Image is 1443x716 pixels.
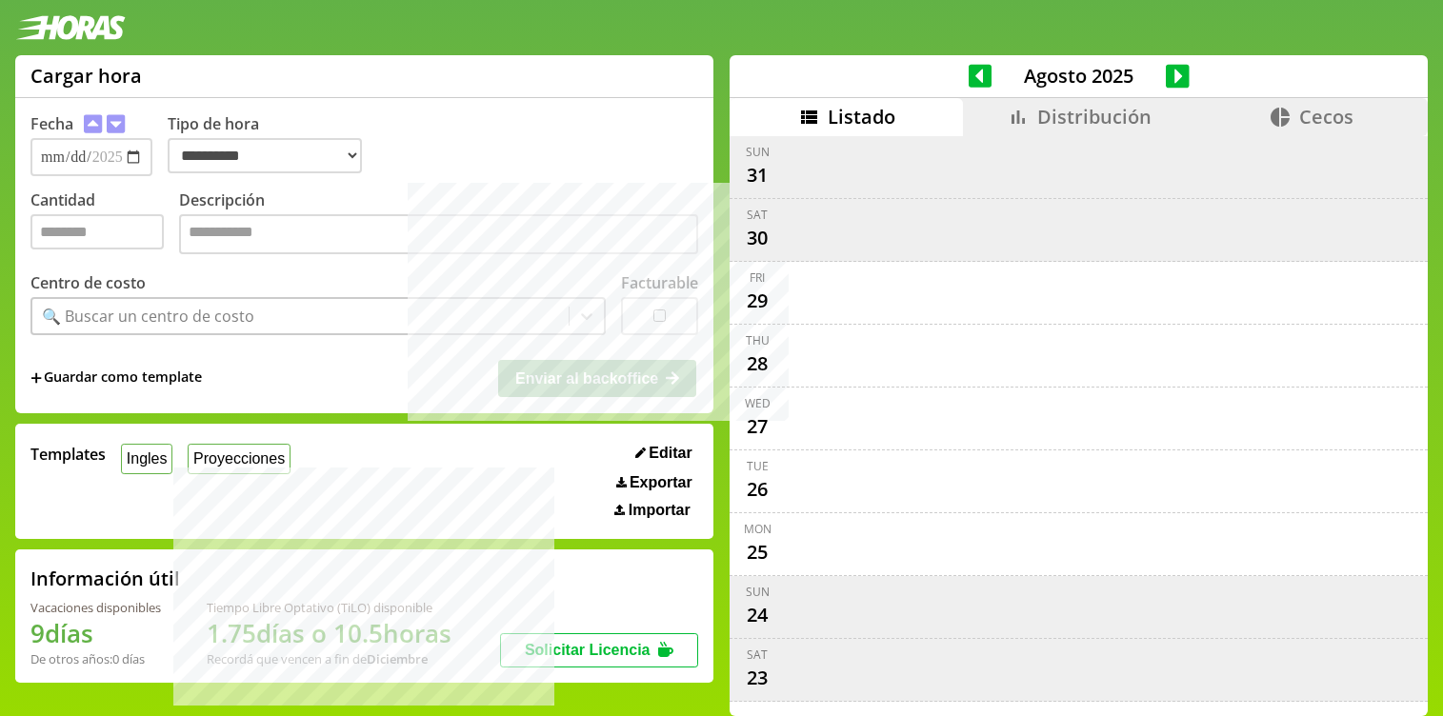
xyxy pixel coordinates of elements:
[611,473,698,492] button: Exportar
[621,272,698,293] label: Facturable
[30,214,164,249] input: Cantidad
[747,207,768,223] div: Sat
[168,113,377,176] label: Tipo de hora
[30,368,42,388] span: +
[207,599,451,616] div: Tiempo Libre Optativo (TiLO) disponible
[746,332,770,348] div: Thu
[30,599,161,616] div: Vacaciones disponibles
[730,136,1428,713] div: scrollable content
[367,650,428,667] b: Diciembre
[42,306,254,327] div: 🔍 Buscar un centro de costo
[629,502,691,519] span: Importar
[742,160,772,190] div: 31
[745,395,771,411] div: Wed
[747,458,769,474] div: Tue
[744,521,772,537] div: Mon
[525,642,651,658] span: Solicitar Licencia
[742,474,772,505] div: 26
[168,138,362,173] select: Tipo de hora
[630,474,692,491] span: Exportar
[179,214,698,254] textarea: Descripción
[742,600,772,630] div: 24
[179,189,698,259] label: Descripción
[742,663,772,693] div: 23
[121,444,172,473] button: Ingles
[1299,104,1353,129] span: Cecos
[742,348,772,379] div: 28
[747,646,768,663] div: Sat
[742,286,772,316] div: 29
[742,223,772,253] div: 30
[500,633,698,667] button: Solicitar Licencia
[30,113,73,134] label: Fecha
[188,444,291,473] button: Proyecciones
[992,63,1166,89] span: Agosto 2025
[1037,104,1152,129] span: Distribución
[30,189,179,259] label: Cantidad
[828,104,895,129] span: Listado
[15,15,126,40] img: logotipo
[649,445,691,462] span: Editar
[742,411,772,442] div: 27
[30,616,161,650] h1: 9 días
[742,537,772,567] div: 25
[30,272,146,293] label: Centro de costo
[30,63,142,89] h1: Cargar hora
[30,444,106,465] span: Templates
[30,566,180,591] h2: Información útil
[30,368,202,388] span: +Guardar como template
[750,269,765,286] div: Fri
[30,650,161,667] div: De otros años: 0 días
[207,650,451,667] div: Recordá que vencen a fin de
[630,444,698,463] button: Editar
[746,144,770,160] div: Sun
[746,584,770,600] div: Sun
[207,616,451,650] h1: 1.75 días o 10.5 horas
